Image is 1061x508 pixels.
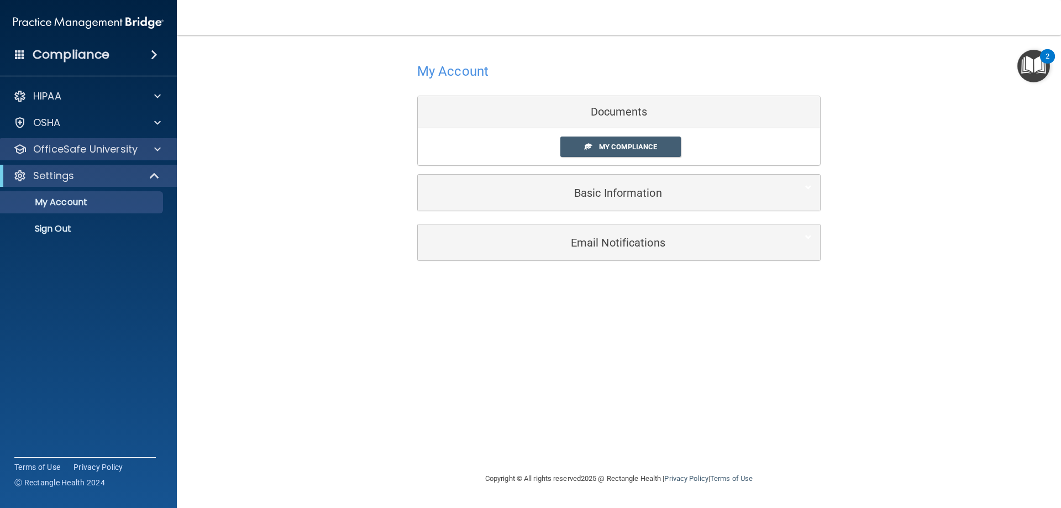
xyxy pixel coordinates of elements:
a: Basic Information [426,180,812,205]
a: OSHA [13,116,161,129]
a: Privacy Policy [664,474,708,483]
div: Documents [418,96,820,128]
img: PMB logo [13,12,164,34]
a: Settings [13,169,160,182]
p: Sign Out [7,223,158,234]
a: Terms of Use [710,474,753,483]
h5: Email Notifications [426,237,778,249]
a: Privacy Policy [73,462,123,473]
button: Open Resource Center, 2 new notifications [1017,50,1050,82]
p: Settings [33,169,74,182]
div: 2 [1046,56,1049,71]
h5: Basic Information [426,187,778,199]
a: Email Notifications [426,230,812,255]
a: OfficeSafe University [13,143,161,156]
p: HIPAA [33,90,61,103]
span: My Compliance [599,143,657,151]
p: OfficeSafe University [33,143,138,156]
p: My Account [7,197,158,208]
div: Copyright © All rights reserved 2025 @ Rectangle Health | | [417,461,821,496]
a: Terms of Use [14,462,60,473]
p: OSHA [33,116,61,129]
span: Ⓒ Rectangle Health 2024 [14,477,105,488]
h4: Compliance [33,47,109,62]
a: HIPAA [13,90,161,103]
h4: My Account [417,64,489,78]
